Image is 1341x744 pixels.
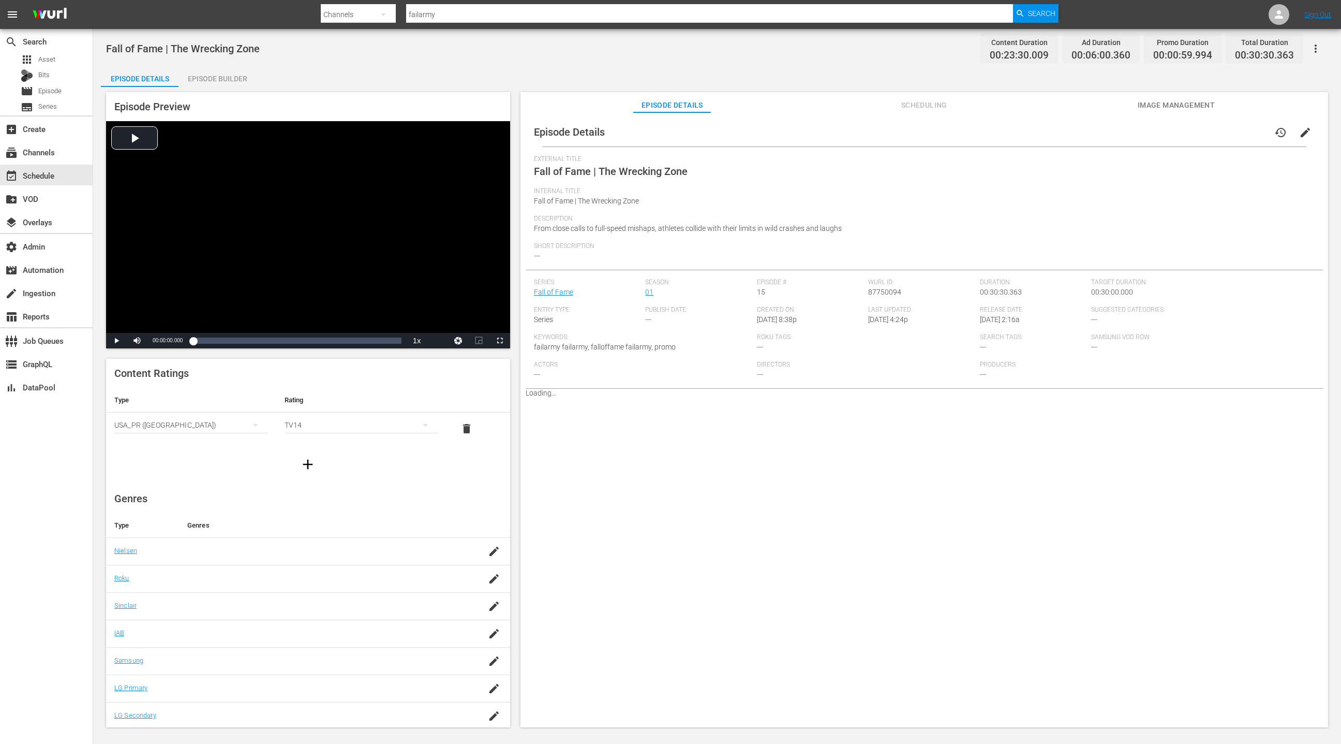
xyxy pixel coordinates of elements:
[980,370,986,378] span: ---
[645,279,752,287] span: Season:
[868,279,975,287] span: Wurl ID:
[127,333,147,348] button: Mute
[1091,343,1097,351] span: ---
[633,99,711,112] span: Episode Details
[534,343,676,351] span: failarmy failarmy, falloffame failarmy, promo
[1071,35,1130,50] div: Ad Duration
[5,311,18,323] span: Reports
[990,50,1049,62] span: 00:23:30.009
[1268,120,1293,145] button: history
[106,333,127,348] button: Play
[5,358,18,371] span: GraphQL
[193,338,401,344] div: Progress Bar
[534,165,688,178] span: Fall of Fame | The Wrecking Zone
[1274,126,1287,139] span: history
[5,36,18,48] span: Search
[980,333,1086,342] span: Search Tags:
[106,121,510,348] div: Video Player
[534,288,573,296] a: Fall of Fame
[645,315,651,324] span: ---
[534,252,540,260] span: ---
[114,100,190,113] span: Episode Preview
[101,66,178,87] button: Episode Details
[1137,99,1215,112] span: Image Management
[5,382,18,394] span: DataPool
[5,241,18,253] span: Admin
[114,684,147,692] a: LG Primary
[38,86,62,96] span: Episode
[178,66,256,87] button: Episode Builder
[757,370,763,378] span: ---
[5,216,18,229] span: Overlays
[534,306,640,314] span: Entry Type:
[980,306,1086,314] span: Release Date:
[1071,50,1130,62] span: 00:06:00.360
[114,547,137,555] a: Nielsen
[25,3,74,27] img: ans4CAIJ8jUAAAAAAAAAAAAAAAAAAAAAAAAgQb4GAAAAAAAAAAAAAAAAAAAAAAAAJMjXAAAAAAAAAAAAAAAAAAAAAAAAgAT5G...
[114,367,189,380] span: Content Ratings
[534,361,752,369] span: Actors
[757,288,765,296] span: 15
[6,8,19,21] span: menu
[534,333,752,342] span: Keywords:
[1091,288,1133,296] span: 00:30:00.000
[1235,50,1294,62] span: 00:30:30.363
[153,338,183,343] span: 00:00:00.000
[534,126,605,138] span: Episode Details
[106,388,276,413] th: Type
[106,42,260,55] span: Fall of Fame | The Wrecking Zone
[454,416,479,441] button: delete
[757,361,975,369] span: Directors
[534,215,1309,223] span: Description
[114,602,137,609] a: Sinclair
[980,279,1086,287] span: Duration:
[534,279,640,287] span: Series:
[1091,333,1198,342] span: Samsung VOD Row:
[276,388,446,413] th: Rating
[534,155,1309,164] span: External Title
[38,70,50,80] span: Bits
[534,242,1309,251] span: Short Description
[114,492,147,505] span: Genres
[645,288,653,296] a: 01
[21,53,33,66] span: Asset
[5,287,18,300] span: Ingestion
[106,388,510,445] table: simple table
[990,35,1049,50] div: Content Duration
[980,361,1198,369] span: Producers
[5,123,18,136] span: Create
[114,711,156,719] a: LG Secondary
[1091,279,1309,287] span: Target Duration:
[980,343,986,351] span: ---
[178,66,256,91] div: Episode Builder
[1028,4,1055,23] span: Search
[469,333,489,348] button: Picture-in-Picture
[980,288,1022,296] span: 00:30:30.363
[5,147,18,159] span: Channels
[21,85,33,97] span: Episode
[1299,126,1312,139] span: edit
[1235,35,1294,50] div: Total Duration
[114,629,124,637] a: IAB
[757,343,763,351] span: ---
[757,333,975,342] span: Roku Tags:
[1293,120,1318,145] button: edit
[534,224,842,232] span: From close calls to full-speed mishaps, athletes collide with their limits in wild crashes and la...
[489,333,510,348] button: Fullscreen
[534,370,540,378] span: ---
[885,99,963,112] span: Scheduling
[114,574,129,582] a: Roku
[5,335,18,347] span: Job Queues
[757,315,797,324] span: [DATE] 8:38p
[868,288,901,296] span: 87750094
[179,513,466,538] th: Genres
[980,315,1020,324] span: [DATE] 2:16a
[5,170,18,182] span: Schedule
[21,69,33,82] div: Bits
[757,306,863,314] span: Created On:
[1013,4,1059,23] button: Search
[38,54,55,65] span: Asset
[38,101,57,112] span: Series
[645,306,752,314] span: Publish Date:
[1153,50,1212,62] span: 00:00:59.994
